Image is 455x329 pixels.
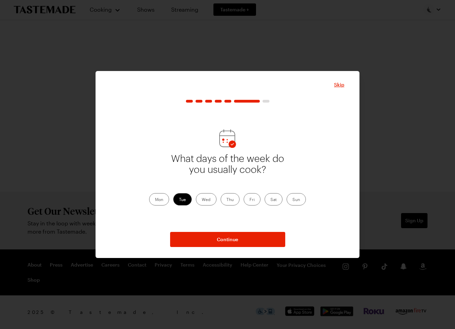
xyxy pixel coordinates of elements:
label: Tue [173,193,192,205]
label: Sun [287,193,306,205]
span: Skip [334,81,344,88]
label: Fri [244,193,260,205]
label: Wed [196,193,217,205]
span: Continue [217,236,238,243]
button: Close [334,81,344,88]
label: Thu [221,193,240,205]
button: NextStepButton [170,232,285,247]
label: Sat [265,193,282,205]
label: Mon [149,193,169,205]
p: What days of the week do you usually cook? [170,153,285,189]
